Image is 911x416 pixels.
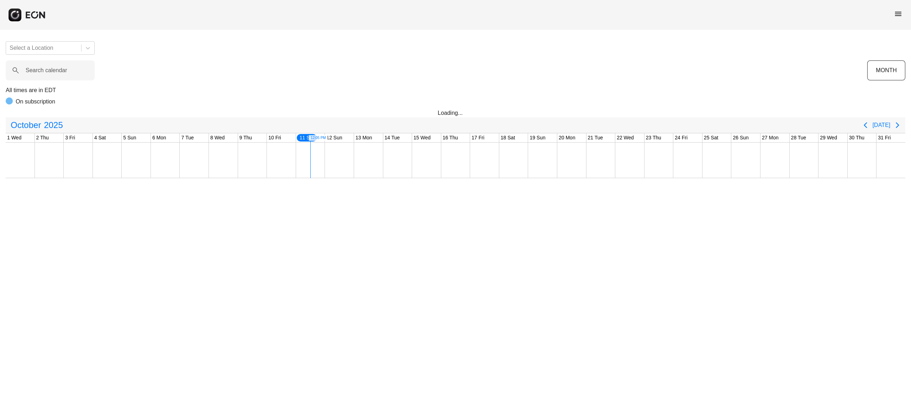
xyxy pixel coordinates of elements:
[238,133,254,142] div: 9 Thu
[867,60,905,80] button: MONTH
[151,133,168,142] div: 6 Mon
[441,133,459,142] div: 16 Thu
[42,118,64,132] span: 2025
[499,133,516,142] div: 18 Sat
[557,133,577,142] div: 20 Mon
[848,133,866,142] div: 30 Thu
[93,133,107,142] div: 4 Sat
[890,118,905,132] button: Next page
[702,133,720,142] div: 25 Sat
[383,133,401,142] div: 14 Tue
[180,133,195,142] div: 7 Tue
[122,133,138,142] div: 5 Sun
[438,109,473,117] div: Loading...
[790,133,808,142] div: 28 Tue
[894,10,902,18] span: menu
[412,133,432,142] div: 15 Wed
[876,133,892,142] div: 31 Fri
[731,133,750,142] div: 26 Sun
[858,118,873,132] button: Previous page
[873,119,890,132] button: [DATE]
[296,133,317,142] div: 11 Sat
[26,66,67,75] label: Search calendar
[6,86,905,95] p: All times are in EDT
[470,133,486,142] div: 17 Fri
[6,133,23,142] div: 1 Wed
[64,133,77,142] div: 3 Fri
[760,133,780,142] div: 27 Mon
[354,133,374,142] div: 13 Mon
[267,133,283,142] div: 10 Fri
[528,133,547,142] div: 19 Sun
[615,133,635,142] div: 22 Wed
[9,118,42,132] span: October
[644,133,663,142] div: 23 Thu
[209,133,226,142] div: 8 Wed
[586,133,605,142] div: 21 Tue
[325,133,343,142] div: 12 Sun
[16,97,55,106] p: On subscription
[6,118,67,132] button: October2025
[35,133,51,142] div: 2 Thu
[673,133,689,142] div: 24 Fri
[818,133,838,142] div: 29 Wed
